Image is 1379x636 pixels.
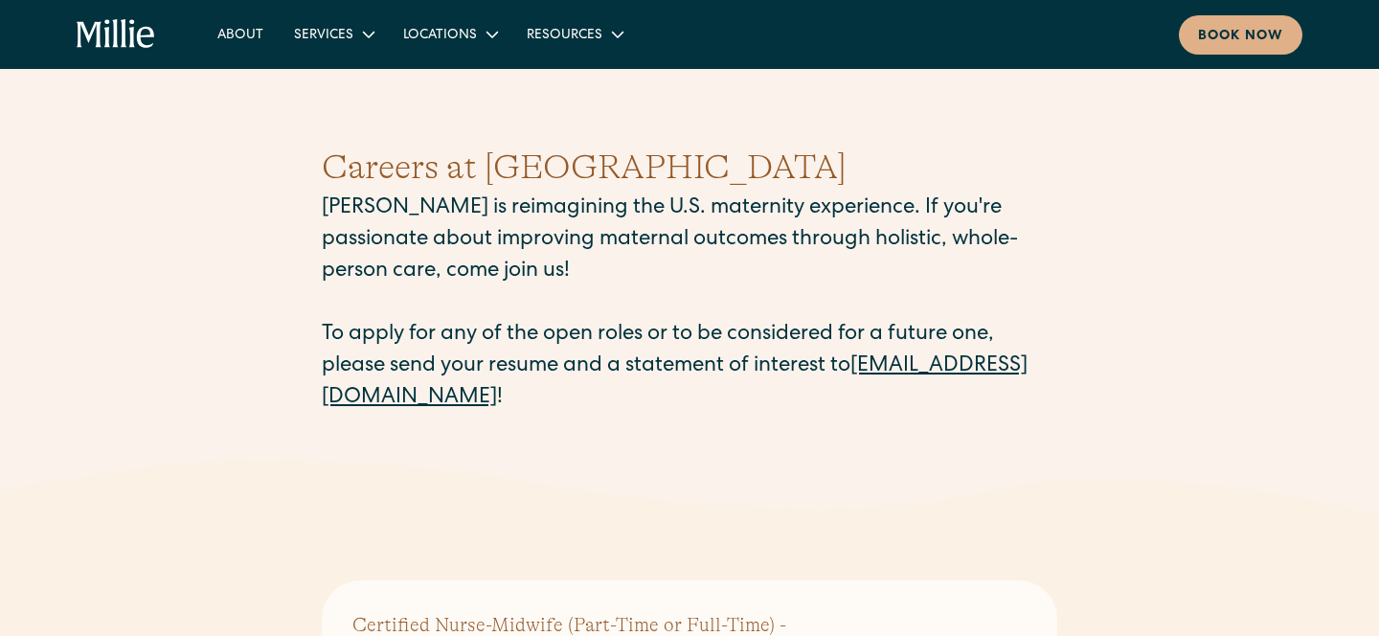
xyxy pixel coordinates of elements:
[527,26,602,46] div: Resources
[388,18,511,50] div: Locations
[403,26,477,46] div: Locations
[1198,27,1283,47] div: Book now
[279,18,388,50] div: Services
[511,18,637,50] div: Resources
[294,26,353,46] div: Services
[202,18,279,50] a: About
[77,19,156,50] a: home
[322,142,1057,193] h1: Careers at [GEOGRAPHIC_DATA]
[1179,15,1302,55] a: Book now
[322,193,1057,415] p: [PERSON_NAME] is reimagining the U.S. maternity experience. If you're passionate about improving ...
